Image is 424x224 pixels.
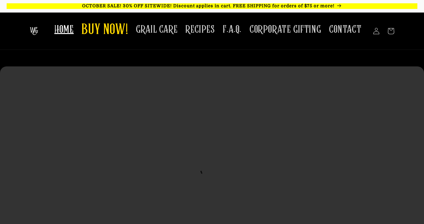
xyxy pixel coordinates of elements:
span: GRAIL CARE [136,23,178,36]
a: CORPORATE GIFTING [245,19,325,40]
span: CONTACT [329,23,361,36]
a: CONTACT [325,19,365,40]
a: RECIPES [182,19,219,40]
a: F.A.Q. [219,19,245,40]
span: HOME [54,23,74,36]
a: GRAIL CARE [132,19,182,40]
p: OCTOBER SALE! 30% OFF SITEWIDE! Discount applies in cart. FREE SHIPPING for orders of $75 or more! [7,3,417,9]
span: F.A.Q. [223,23,241,36]
span: RECIPES [185,23,215,36]
a: BUY NOW! [78,17,132,43]
a: HOME [50,19,78,40]
span: BUY NOW! [81,21,128,39]
img: The Whiskey Grail [30,27,38,35]
span: CORPORATE GIFTING [249,23,321,36]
